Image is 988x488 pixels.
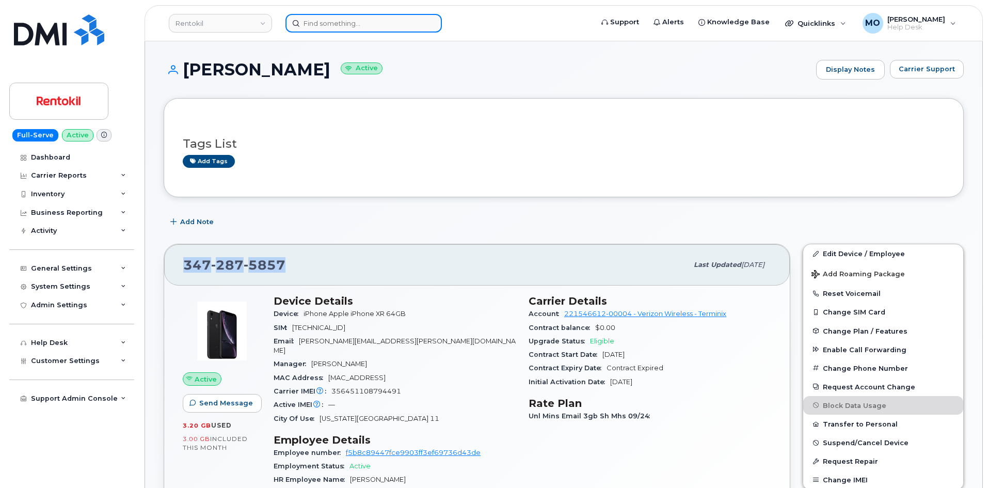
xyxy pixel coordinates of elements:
[529,351,602,358] span: Contract Start Date
[274,324,292,332] span: SIM
[328,374,386,382] span: [MAC_ADDRESS]
[564,310,726,318] a: 221546612-00004 - Verizon Wireless - Terminix
[274,337,299,345] span: Email
[244,257,285,273] span: 5857
[529,412,655,420] span: Unl Mins Email 3gb Sh Mhs 09/24
[341,62,383,74] small: Active
[529,310,564,318] span: Account
[899,64,955,74] span: Carrier Support
[823,439,909,447] span: Suspend/Cancel Device
[274,295,516,307] h3: Device Details
[803,377,963,396] button: Request Account Change
[529,364,607,372] span: Contract Expiry Date
[529,397,771,410] h3: Rate Plan
[803,415,963,433] button: Transfer to Personal
[823,345,906,353] span: Enable Call Forwarding
[890,60,964,78] button: Carrier Support
[183,435,210,443] span: 3.00 GB
[610,378,632,386] span: [DATE]
[529,378,610,386] span: Initial Activation Date
[274,415,320,422] span: City Of Use
[595,324,615,332] span: $0.00
[183,137,945,150] h3: Tags List
[803,340,963,359] button: Enable Call Forwarding
[183,422,211,429] span: 3.20 GB
[602,351,625,358] span: [DATE]
[349,462,371,470] span: Active
[607,364,663,372] span: Contract Expired
[211,257,244,273] span: 287
[311,360,367,368] span: [PERSON_NAME]
[274,374,328,382] span: MAC Address
[346,449,481,456] a: f5b8c89447fce9903ff3ef69736d43de
[274,462,349,470] span: Employment Status
[183,155,235,168] a: Add tags
[320,415,439,422] span: [US_STATE][GEOGRAPHIC_DATA] 11
[164,60,811,78] h1: [PERSON_NAME]
[529,295,771,307] h3: Carrier Details
[803,359,963,377] button: Change Phone Number
[694,261,741,269] span: Last updated
[529,324,595,332] span: Contract balance
[304,310,406,318] span: iPhone Apple iPhone XR 64GB
[350,476,406,483] span: [PERSON_NAME]
[823,327,907,335] span: Change Plan / Features
[274,387,331,395] span: Carrier IMEI
[274,434,516,446] h3: Employee Details
[180,217,214,227] span: Add Note
[199,398,253,408] span: Send Message
[741,261,764,269] span: [DATE]
[943,443,980,480] iframe: Messenger Launcher
[803,263,963,284] button: Add Roaming Package
[274,337,516,354] span: [PERSON_NAME][EMAIL_ADDRESS][PERSON_NAME][DOMAIN_NAME]
[803,303,963,321] button: Change SIM Card
[803,396,963,415] button: Block Data Usage
[183,435,248,452] span: included this month
[274,360,311,368] span: Manager
[803,452,963,470] button: Request Repair
[183,257,285,273] span: 347
[816,60,885,80] a: Display Notes
[811,270,905,280] span: Add Roaming Package
[274,449,346,456] span: Employee number
[274,401,328,408] span: Active IMEI
[803,433,963,452] button: Suspend/Cancel Device
[183,394,262,413] button: Send Message
[328,401,335,408] span: —
[164,213,222,231] button: Add Note
[274,476,350,483] span: HR Employee Name
[195,374,217,384] span: Active
[191,300,253,362] img: image20231002-3703462-1qb80zy.jpeg
[331,387,401,395] span: 356451108794491
[274,310,304,318] span: Device
[529,337,590,345] span: Upgrade Status
[292,324,345,332] span: [TECHNICAL_ID]
[803,284,963,303] button: Reset Voicemail
[803,322,963,340] button: Change Plan / Features
[590,337,614,345] span: Eligible
[803,244,963,263] a: Edit Device / Employee
[211,421,232,429] span: used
